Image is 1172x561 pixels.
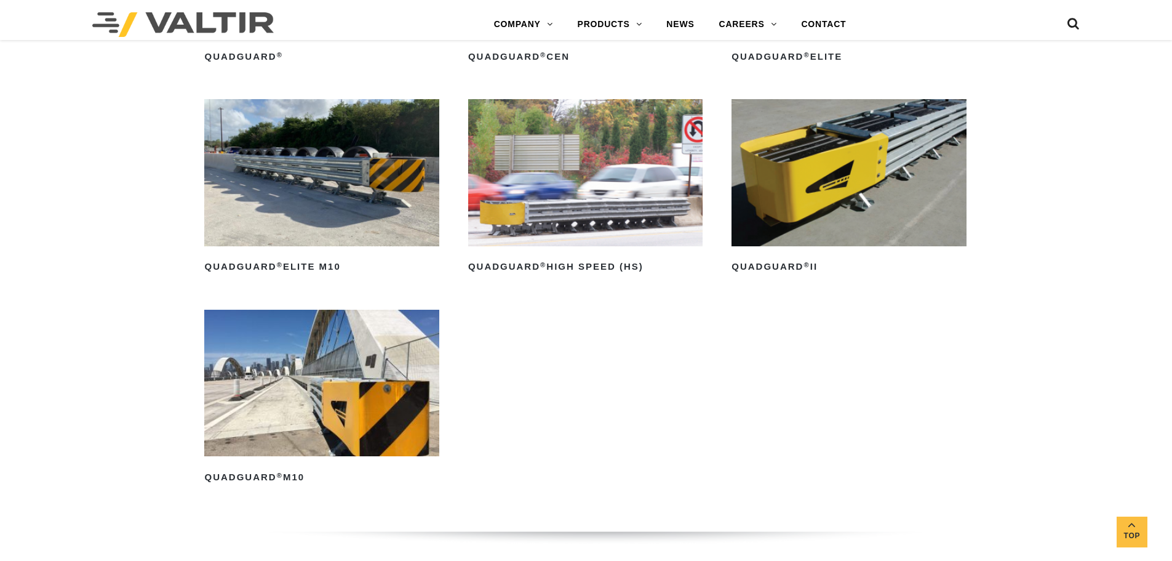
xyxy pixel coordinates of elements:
a: PRODUCTS [565,12,655,37]
sup: ® [540,51,546,59]
h2: QuadGuard [204,47,439,67]
a: Top [1117,517,1147,547]
a: CAREERS [707,12,789,37]
sup: ® [803,51,810,59]
a: COMPANY [482,12,565,37]
sup: ® [803,261,810,268]
h2: QuadGuard M10 [204,467,439,487]
h2: QuadGuard Elite M10 [204,257,439,277]
a: QuadGuard®Elite M10 [204,99,439,276]
img: Valtir [92,12,274,37]
sup: ® [277,51,283,59]
a: QuadGuard®High Speed (HS) [468,99,703,276]
a: CONTACT [789,12,858,37]
sup: ® [277,261,283,268]
a: QuadGuard®II [732,99,966,276]
a: NEWS [654,12,706,37]
sup: ® [277,472,283,479]
sup: ® [540,261,546,268]
h2: QuadGuard High Speed (HS) [468,257,703,277]
span: Top [1117,529,1147,543]
a: QuadGuard®M10 [204,310,439,487]
h2: QuadGuard Elite [732,47,966,67]
h2: QuadGuard CEN [468,47,703,67]
h2: QuadGuard II [732,257,966,277]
